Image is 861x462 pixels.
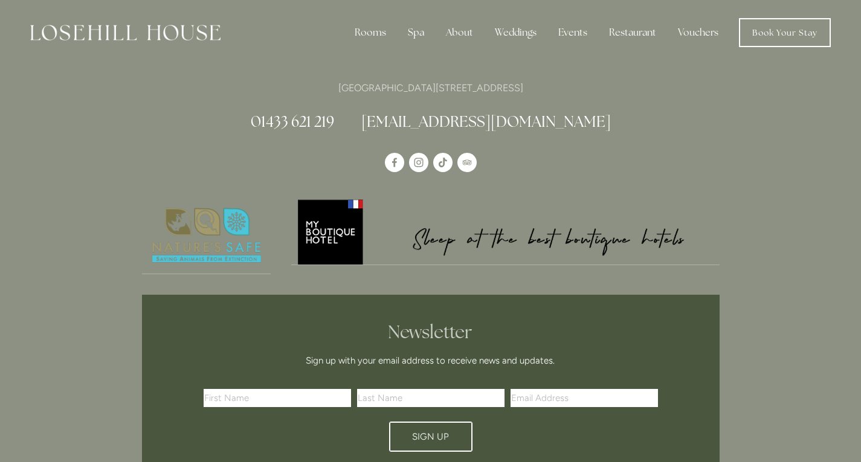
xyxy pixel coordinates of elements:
a: Losehill House Hotel & Spa [385,153,404,172]
a: Instagram [409,153,428,172]
a: Book Your Stay [739,18,831,47]
p: [GEOGRAPHIC_DATA][STREET_ADDRESS] [142,80,720,96]
h2: Newsletter [208,321,654,343]
div: Spa [398,21,434,45]
a: TripAdvisor [457,153,477,172]
img: Losehill House [30,25,221,40]
div: Restaurant [599,21,666,45]
a: 01433 621 219 [251,112,334,131]
span: Sign Up [412,431,449,442]
p: Sign up with your email address to receive news and updates. [208,353,654,368]
div: Weddings [485,21,546,45]
div: Events [549,21,597,45]
a: Vouchers [668,21,728,45]
a: [EMAIL_ADDRESS][DOMAIN_NAME] [361,112,611,131]
div: About [436,21,483,45]
input: Last Name [357,389,505,407]
div: Rooms [345,21,396,45]
img: Nature's Safe - Logo [142,197,271,274]
img: My Boutique Hotel - Logo [291,197,720,265]
input: First Name [204,389,351,407]
input: Email Address [511,389,658,407]
button: Sign Up [389,422,472,452]
a: TikTok [433,153,453,172]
